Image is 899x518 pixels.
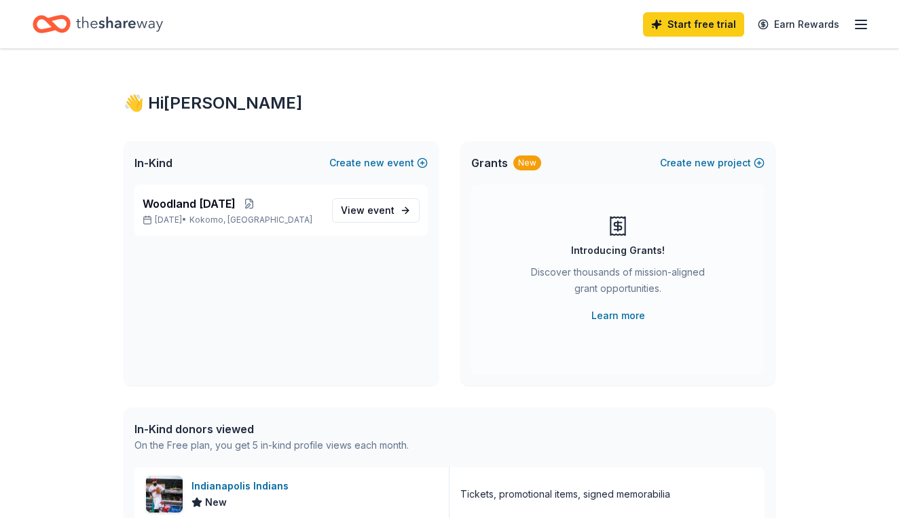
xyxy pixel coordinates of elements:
span: View [341,202,395,219]
button: Createnewproject [660,155,765,171]
img: Image for Indianapolis Indians [146,476,183,513]
div: In-Kind donors viewed [134,421,409,437]
div: Tickets, promotional items, signed memorabilia [460,486,670,502]
span: In-Kind [134,155,172,171]
span: Kokomo, [GEOGRAPHIC_DATA] [189,215,312,225]
div: New [513,155,541,170]
button: Createnewevent [329,155,428,171]
a: Start free trial [643,12,744,37]
div: Indianapolis Indians [191,478,294,494]
div: 👋 Hi [PERSON_NAME] [124,92,775,114]
a: Earn Rewards [750,12,847,37]
span: Grants [471,155,508,171]
p: [DATE] • [143,215,321,225]
span: new [364,155,384,171]
a: Learn more [591,308,645,324]
a: Home [33,8,163,40]
span: Woodland [DATE] [143,196,236,212]
div: Discover thousands of mission-aligned grant opportunities. [526,264,710,302]
a: View event [332,198,420,223]
span: new [695,155,715,171]
div: On the Free plan, you get 5 in-kind profile views each month. [134,437,409,454]
div: Introducing Grants! [571,242,665,259]
span: event [367,204,395,216]
span: New [205,494,227,511]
